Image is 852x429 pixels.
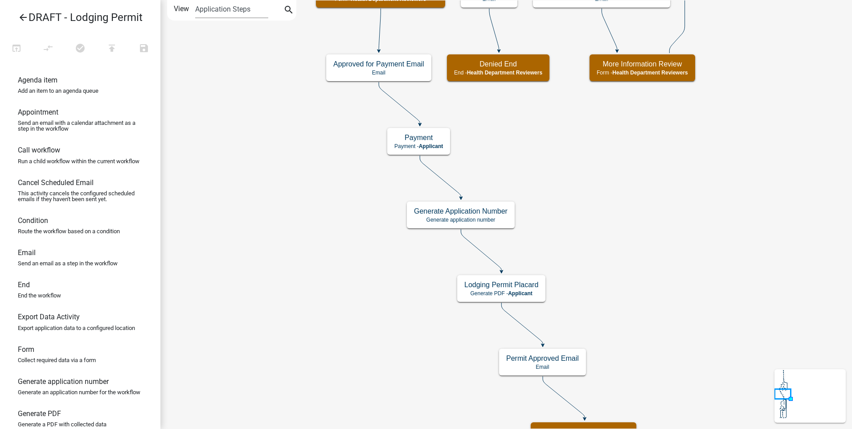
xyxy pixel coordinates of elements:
p: Form - [597,70,688,76]
i: check_circle [75,43,86,55]
h6: End [18,280,30,289]
button: Auto Layout [32,39,64,58]
p: This activity cancels the configured scheduled emails if they haven't been sent yet. [18,190,143,202]
p: End the workflow [18,293,61,298]
i: search [283,4,294,17]
button: No problems [64,39,96,58]
span: Health Department Reviewers [612,70,688,76]
i: open_in_browser [11,43,22,55]
p: Generate a PDF with collected data [18,421,106,427]
h5: Permit Approved Email [506,354,579,363]
h5: Generate Application Number [414,207,508,215]
p: Email [333,70,424,76]
h6: Generate PDF [18,409,61,418]
div: Workflow actions [0,39,160,61]
i: publish [106,43,117,55]
h5: More Information Review [597,60,688,68]
p: Send an email as a step in the workflow [18,260,118,266]
p: Send an email with a calendar attachment as a step in the workflow [18,120,143,132]
h6: Export Data Activity [18,313,80,321]
p: Export application data to a configured location [18,325,135,331]
span: Applicant [419,143,443,149]
i: compare_arrows [43,43,54,55]
p: Generate PDF - [464,290,538,297]
button: Test Workflow [0,39,33,58]
h5: Lodging Permit Placard [464,280,538,289]
p: Email [506,364,579,370]
p: Route the workflow based on a condition [18,228,120,234]
p: Add an item to an agenda queue [18,88,98,94]
h5: Payment [394,133,443,142]
p: Collect required data via a form [18,357,96,363]
h6: Condition [18,216,48,225]
h6: Call workflow [18,146,60,154]
h6: Email [18,248,36,257]
h5: Denied End [454,60,542,68]
button: Save [128,39,160,58]
span: Health Department Reviewers [467,70,542,76]
h6: Agenda item [18,76,57,84]
button: search [282,4,296,18]
i: arrow_back [18,12,29,25]
a: DRAFT - Lodging Permit [7,7,146,28]
p: End - [454,70,542,76]
button: Publish [96,39,128,58]
h6: Cancel Scheduled Email [18,178,94,187]
span: Applicant [508,290,532,297]
p: Run a child workflow within the current workflow [18,158,139,164]
h6: Appointment [18,108,58,116]
p: Payment - [394,143,443,149]
i: save [139,43,149,55]
h6: Generate application number [18,377,109,386]
p: Generate an application number for the workflow [18,389,140,395]
h5: Approved for Payment Email [333,60,424,68]
h6: Form [18,345,34,354]
p: Generate application number [414,217,508,223]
